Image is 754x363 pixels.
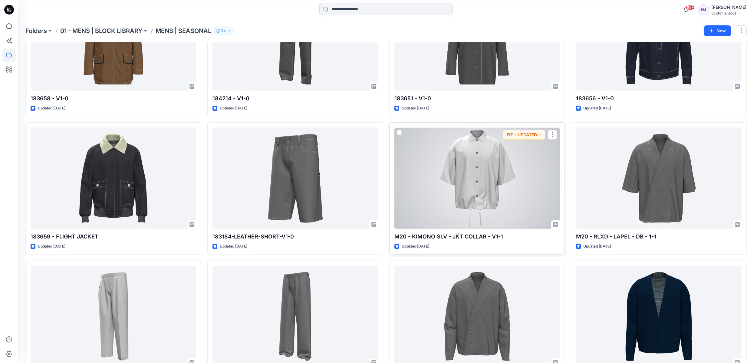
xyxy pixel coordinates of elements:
p: 183651 - V1-0 [394,94,560,103]
p: 24 [221,28,226,34]
p: 183656 - V1-0 [576,94,742,103]
p: 183659 - FLIGHT JACKET [31,232,196,241]
div: [PERSON_NAME] [711,4,746,11]
p: Updated [DATE] [220,243,247,250]
p: Updated [DATE] [402,243,429,250]
p: 183184-LEATHER-SHORT-V1-0 [212,232,378,241]
p: MENS | SEASONAL [156,27,211,35]
p: Updated [DATE] [583,243,611,250]
div: Scotch & Soda [711,11,746,15]
a: 183184-LEATHER-SHORT-V1-0 [212,128,378,229]
p: Updated [DATE] [583,105,611,112]
p: M20 - RLXD - LAPEL - DB - 1-1 [576,232,742,241]
p: M20 - KIMONO SLV - JKT COLLAR - V1-1 [394,232,560,241]
div: HJ [698,4,709,15]
span: 99+ [686,5,695,10]
a: M20 - KIMONO SLV - JKT COLLAR - V1-1 [394,128,560,229]
p: 183658 - V1-0 [31,94,196,103]
a: M20 - RLXD - LAPEL - DB - 1-1 [576,128,742,229]
button: 24 [214,27,233,35]
a: 01 - MENS | BLOCK LIBRARY [60,27,142,35]
button: New [704,25,731,36]
p: 184214 - V1-0 [212,94,378,103]
p: Updated [DATE] [38,243,65,250]
p: Updated [DATE] [402,105,429,112]
p: Updated [DATE] [220,105,247,112]
a: 183659 - FLIGHT JACKET [31,128,196,229]
p: Updated [DATE] [38,105,65,112]
a: Folders [25,27,47,35]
